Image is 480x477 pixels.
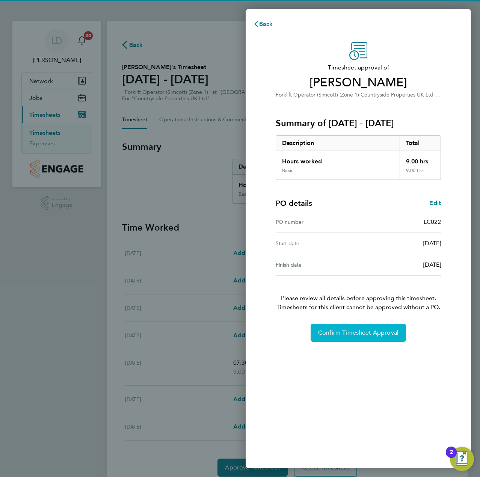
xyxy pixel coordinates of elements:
div: Finish date [276,260,358,269]
div: 2 [450,452,453,462]
button: Back [246,17,281,32]
div: Basic [282,168,293,174]
div: [DATE] [358,260,441,269]
button: Open Resource Center, 2 new notifications [450,447,474,471]
span: [PERSON_NAME] [276,75,441,90]
span: · [433,91,441,98]
span: Timesheet approval of [276,63,441,72]
div: [DATE] [358,239,441,248]
div: 9.00 hrs [400,168,441,180]
div: 9.00 hrs [400,151,441,168]
h3: Summary of [DATE] - [DATE] [276,117,441,129]
div: Description [276,136,400,151]
span: Countryside Properties UK Ltd [361,92,433,98]
span: Timesheets for this client cannot be approved without a PO. [267,303,450,312]
span: LC022 [424,218,441,225]
div: PO number [276,217,358,226]
h4: PO details [276,198,312,208]
span: Forklift Operator (Simcott) (Zone 1) [276,92,359,98]
button: Confirm Timesheet Approval [311,324,406,342]
span: Back [259,20,273,27]
span: · [359,92,361,98]
div: Hours worked [276,151,400,168]
div: Start date [276,239,358,248]
a: Edit [429,199,441,208]
span: Confirm Timesheet Approval [318,329,398,337]
span: Edit [429,199,441,207]
div: Total [400,136,441,151]
p: Please review all details before approving this timesheet. [267,276,450,312]
div: Summary of 04 - 10 Aug 2025 [276,135,441,180]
